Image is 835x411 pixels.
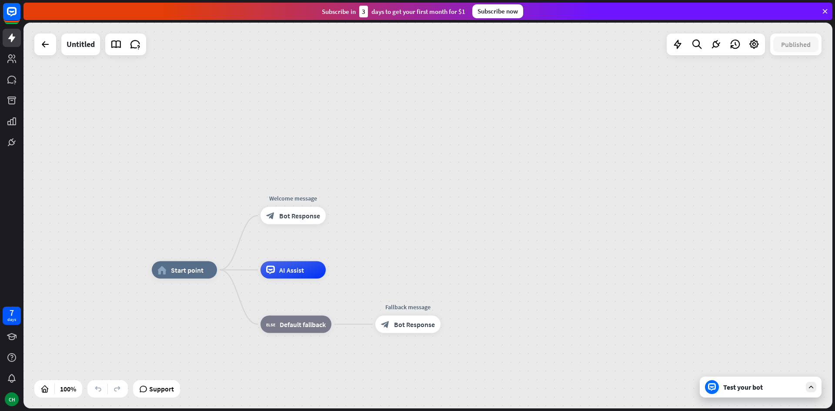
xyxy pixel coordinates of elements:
[266,320,275,329] i: block_fallback
[67,33,95,55] div: Untitled
[322,6,465,17] div: Subscribe in days to get your first month for $1
[359,6,368,17] div: 3
[57,382,79,396] div: 100%
[254,194,332,203] div: Welcome message
[723,383,802,391] div: Test your bot
[157,266,167,274] i: home_2
[7,3,33,30] button: Open LiveChat chat widget
[773,37,818,52] button: Published
[7,317,16,323] div: days
[279,266,304,274] span: AI Assist
[3,307,21,325] a: 7 days
[149,382,174,396] span: Support
[472,4,523,18] div: Subscribe now
[5,392,19,406] div: CH
[279,211,320,220] span: Bot Response
[10,309,14,317] div: 7
[369,303,447,311] div: Fallback message
[171,266,204,274] span: Start point
[394,320,435,329] span: Bot Response
[266,211,275,220] i: block_bot_response
[280,320,326,329] span: Default fallback
[381,320,390,329] i: block_bot_response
